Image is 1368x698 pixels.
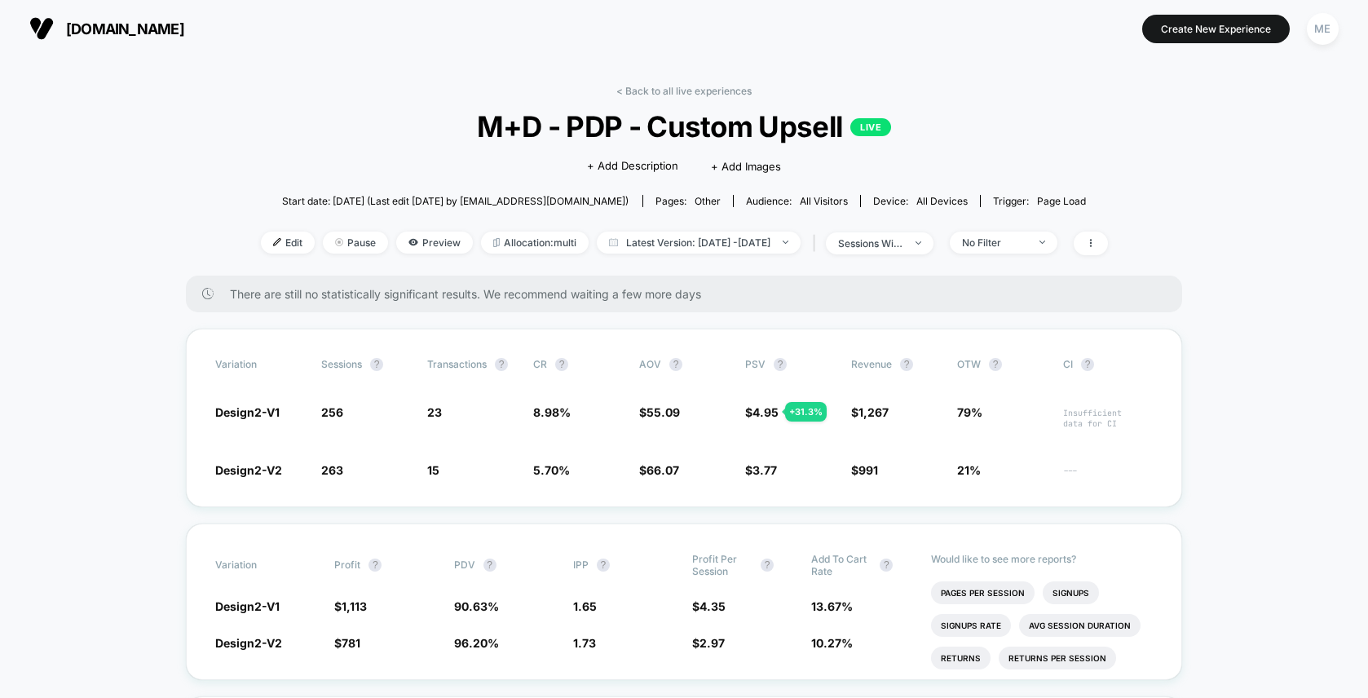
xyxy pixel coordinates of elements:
[692,553,752,577] span: Profit Per Session
[29,16,54,41] img: Visually logo
[454,636,499,650] span: 96.20 %
[811,599,853,613] span: 13.67 %
[850,118,891,136] p: LIVE
[334,599,367,613] span: $
[692,599,726,613] span: $
[555,358,568,371] button: ?
[699,599,726,613] span: 4.35
[752,463,777,477] span: 3.77
[745,358,766,370] span: PSV
[533,405,571,419] span: 8.98 %
[427,463,439,477] span: 15
[916,195,968,207] span: all devices
[639,463,679,477] span: $
[858,463,878,477] span: 991
[900,358,913,371] button: ?
[957,463,981,477] span: 21%
[396,232,473,254] span: Preview
[597,232,801,254] span: Latest Version: [DATE] - [DATE]
[1043,581,1099,604] li: Signups
[495,358,508,371] button: ?
[66,20,184,38] span: [DOMAIN_NAME]
[282,195,629,207] span: Start date: [DATE] (Last edit [DATE] by [EMAIL_ADDRESS][DOMAIN_NAME])
[215,636,282,650] span: Design2-V2
[880,559,893,572] button: ?
[454,559,475,571] span: PDV
[800,195,848,207] span: All Visitors
[587,158,678,174] span: + Add Description
[1081,358,1094,371] button: ?
[783,241,788,244] img: end
[838,237,903,250] div: sessions with impression
[692,636,725,650] span: $
[851,358,892,370] span: Revenue
[533,358,547,370] span: CR
[321,463,343,477] span: 263
[616,85,752,97] a: < Back to all live experiences
[215,553,305,577] span: Variation
[931,614,1011,637] li: Signups Rate
[493,238,500,247] img: rebalance
[368,559,382,572] button: ?
[931,553,1154,565] p: Would like to see more reports?
[809,232,826,255] span: |
[811,636,853,650] span: 10.27 %
[483,559,496,572] button: ?
[215,599,280,613] span: Design2-V1
[1037,195,1086,207] span: Page Load
[957,358,1047,371] span: OTW
[858,405,889,419] span: 1,267
[646,463,679,477] span: 66.07
[481,232,589,254] span: Allocation: multi
[323,232,388,254] span: Pause
[334,636,360,650] span: $
[745,463,777,477] span: $
[785,402,827,422] div: + 31.3 %
[1142,15,1290,43] button: Create New Experience
[573,636,596,650] span: 1.73
[1019,614,1141,637] li: Avg Session Duration
[931,647,991,669] li: Returns
[573,599,597,613] span: 1.65
[811,553,872,577] span: Add To Cart Rate
[1039,241,1045,244] img: end
[215,358,305,371] span: Variation
[639,358,661,370] span: AOV
[962,236,1027,249] div: No Filter
[370,358,383,371] button: ?
[1302,12,1344,46] button: ME
[609,238,618,246] img: calendar
[1063,408,1153,429] span: Insufficient data for CI
[851,463,878,477] span: $
[261,232,315,254] span: Edit
[699,636,725,650] span: 2.97
[24,15,189,42] button: [DOMAIN_NAME]
[573,559,589,571] span: IPP
[695,195,721,207] span: other
[711,160,781,173] span: + Add Images
[302,109,1065,144] span: M+D - PDP - Custom Upsell
[989,358,1002,371] button: ?
[533,463,570,477] span: 5.70 %
[746,195,848,207] div: Audience:
[639,405,680,419] span: $
[427,405,442,419] span: 23
[774,358,787,371] button: ?
[321,405,343,419] span: 256
[851,405,889,419] span: $
[761,559,774,572] button: ?
[335,238,343,246] img: end
[655,195,721,207] div: Pages:
[342,599,367,613] span: 1,113
[321,358,362,370] span: Sessions
[215,463,282,477] span: Design2-V2
[597,559,610,572] button: ?
[215,405,280,419] span: Design2-V1
[999,647,1116,669] li: Returns Per Session
[931,581,1035,604] li: Pages Per Session
[860,195,980,207] span: Device:
[1063,358,1153,371] span: CI
[342,636,360,650] span: 781
[334,559,360,571] span: Profit
[273,238,281,246] img: edit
